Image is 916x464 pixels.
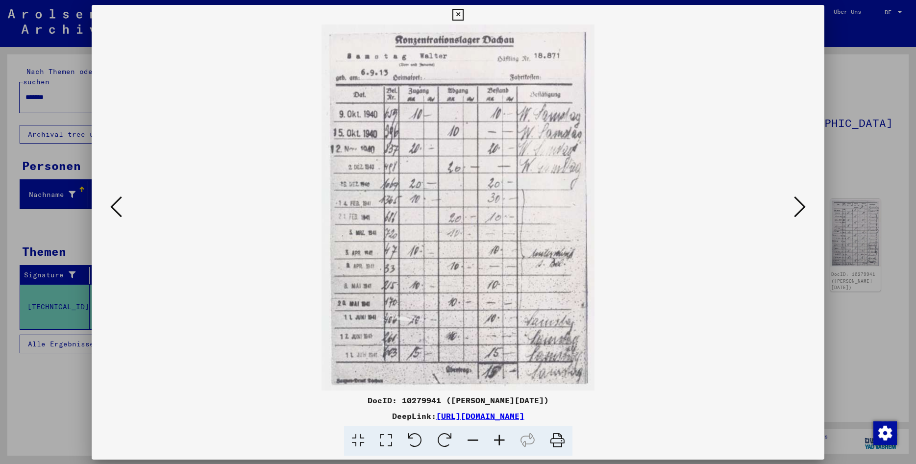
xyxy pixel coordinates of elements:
[92,394,824,406] div: DocID: 10279941 ([PERSON_NAME][DATE])
[873,421,896,444] div: Zustimmung ändern
[873,421,897,445] img: Zustimmung ändern
[92,410,824,422] div: DeepLink:
[125,24,791,391] img: 001.jpg
[436,411,524,421] a: [URL][DOMAIN_NAME]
